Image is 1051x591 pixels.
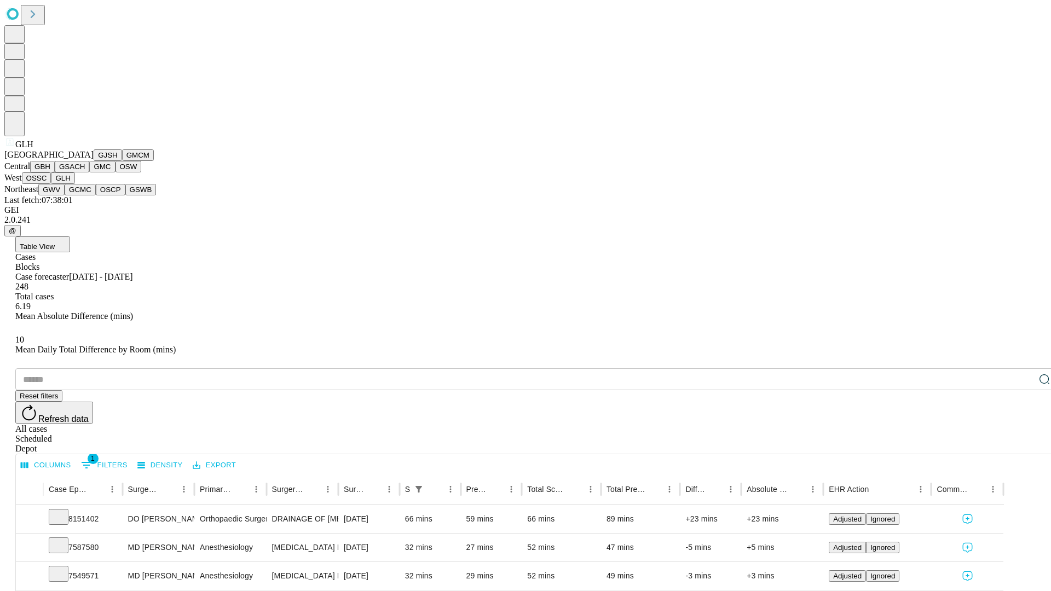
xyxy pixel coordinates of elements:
div: 52 mins [527,562,596,590]
button: Menu [105,482,120,497]
div: 89 mins [607,505,675,533]
div: Surgery Name [272,485,304,494]
button: GCMC [65,184,96,195]
button: Menu [985,482,1001,497]
div: 66 mins [405,505,455,533]
div: Primary Service [200,485,232,494]
button: GSWB [125,184,157,195]
div: Total Scheduled Duration [527,485,567,494]
button: Menu [443,482,458,497]
span: Reset filters [20,392,58,400]
button: Sort [488,482,504,497]
span: [DATE] - [DATE] [69,272,132,281]
button: Sort [646,482,662,497]
button: Menu [913,482,928,497]
div: [DATE] [344,505,394,533]
button: Table View [15,236,70,252]
button: Ignored [866,570,899,582]
div: Absolute Difference [747,485,789,494]
div: Anesthesiology [200,534,261,561]
button: GLH [51,172,74,184]
div: [MEDICAL_DATA] FLEXIBLE PROXIMAL DIAGNOSTIC [272,534,333,561]
button: Reset filters [15,390,62,402]
button: Ignored [866,542,899,553]
span: Adjusted [833,572,862,580]
span: GLH [15,140,33,149]
button: Show filters [78,456,130,474]
button: @ [4,225,21,236]
span: 10 [15,335,24,344]
span: Central [4,161,30,171]
span: Ignored [870,572,895,580]
button: Menu [382,482,397,497]
button: Export [190,457,239,474]
button: Sort [790,482,805,497]
span: Mean Daily Total Difference by Room (mins) [15,345,176,354]
button: Menu [320,482,336,497]
button: Adjusted [829,542,866,553]
button: Sort [233,482,249,497]
div: 27 mins [466,534,517,561]
button: Expand [21,510,38,529]
div: Case Epic Id [49,485,88,494]
button: Sort [428,482,443,497]
span: West [4,173,22,182]
button: GMCM [122,149,154,161]
div: 52 mins [527,534,596,561]
div: Orthopaedic Surgery [200,505,261,533]
span: Refresh data [38,414,89,424]
div: Comments [937,485,968,494]
div: +23 mins [747,505,818,533]
div: 7587580 [49,534,117,561]
span: Ignored [870,515,895,523]
div: -5 mins [685,534,736,561]
div: +3 mins [747,562,818,590]
div: MD [PERSON_NAME] E Md [128,562,189,590]
div: DRAINAGE OF [MEDICAL_DATA] DIGIT AND OR PALM [272,505,333,533]
span: [GEOGRAPHIC_DATA] [4,150,94,159]
button: Menu [805,482,821,497]
div: 7549571 [49,562,117,590]
button: Menu [723,482,738,497]
span: Northeast [4,184,38,194]
button: Sort [708,482,723,497]
button: Expand [21,538,38,558]
div: +23 mins [685,505,736,533]
div: Anesthesiology [200,562,261,590]
div: Surgeon Name [128,485,160,494]
div: Predicted In Room Duration [466,485,488,494]
button: Menu [662,482,677,497]
span: @ [9,227,16,235]
button: Adjusted [829,513,866,525]
div: Total Predicted Duration [607,485,646,494]
span: Table View [20,242,55,251]
div: 66 mins [527,505,596,533]
div: EHR Action [829,485,869,494]
button: Sort [89,482,105,497]
div: Scheduled In Room Duration [405,485,410,494]
div: MD [PERSON_NAME] E Md [128,534,189,561]
button: Refresh data [15,402,93,424]
button: Ignored [866,513,899,525]
button: GJSH [94,149,122,161]
div: 8151402 [49,505,117,533]
button: Show filters [411,482,426,497]
div: 59 mins [466,505,517,533]
button: Sort [970,482,985,497]
div: Difference [685,485,707,494]
span: Adjusted [833,515,862,523]
div: 1 active filter [411,482,426,497]
div: DO [PERSON_NAME] [PERSON_NAME] Do [128,505,189,533]
span: Mean Absolute Difference (mins) [15,311,133,321]
button: Menu [176,482,192,497]
button: Sort [366,482,382,497]
button: Menu [504,482,519,497]
div: 32 mins [405,562,455,590]
div: +5 mins [747,534,818,561]
div: [DATE] [344,562,394,590]
span: Ignored [870,543,895,552]
button: GBH [30,161,55,172]
button: Select columns [18,457,74,474]
span: 248 [15,282,28,291]
button: OSW [116,161,142,172]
